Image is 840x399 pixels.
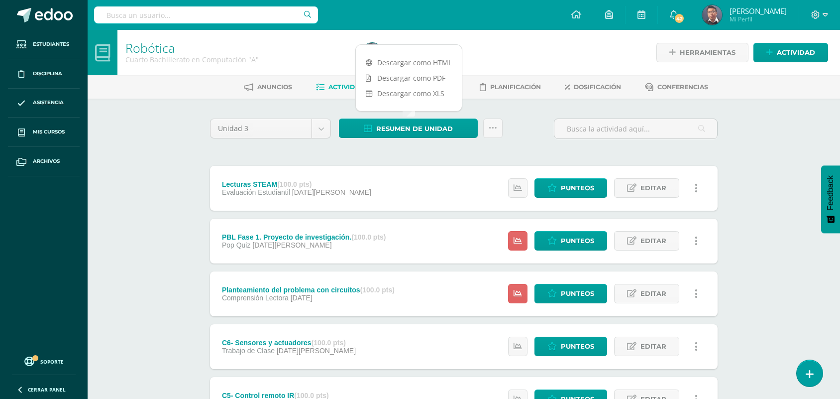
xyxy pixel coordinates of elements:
[125,39,175,56] a: Robótica
[222,180,371,188] div: Lecturas STEAM
[645,79,708,95] a: Conferencias
[777,43,815,62] span: Actividad
[277,347,356,355] span: [DATE][PERSON_NAME]
[826,175,835,210] span: Feedback
[356,55,462,70] a: Descargar como HTML
[640,284,666,303] span: Editar
[480,79,541,95] a: Planificación
[574,83,621,91] span: Dosificación
[252,241,331,249] span: [DATE][PERSON_NAME]
[8,30,80,59] a: Estudiantes
[222,188,290,196] span: Evaluación Estudiantil
[534,284,607,303] a: Punteos
[125,41,350,55] h1: Robótica
[12,354,76,368] a: Soporte
[561,179,594,197] span: Punteos
[702,5,722,25] img: 83b56ef28f26fe507cf05badbb9af362.png
[222,339,356,347] div: C6- Sensores y actuadores
[316,79,372,95] a: Actividades
[28,386,66,393] span: Cerrar panel
[561,337,594,356] span: Punteos
[210,119,330,138] a: Unidad 3
[94,6,318,23] input: Busca un usuario...
[657,83,708,91] span: Conferencias
[222,233,386,241] div: PBL Fase 1. Proyecto de investigación.
[534,337,607,356] a: Punteos
[257,83,292,91] span: Anuncios
[730,6,787,16] span: [PERSON_NAME]
[33,99,64,107] span: Asistencia
[565,79,621,95] a: Dosificación
[674,13,685,24] span: 42
[33,70,62,78] span: Disciplina
[362,43,382,63] img: 83b56ef28f26fe507cf05badbb9af362.png
[821,165,840,233] button: Feedback - Mostrar encuesta
[312,339,346,347] strong: (100.0 pts)
[222,241,251,249] span: Pop Quiz
[730,15,787,23] span: Mi Perfil
[561,284,594,303] span: Punteos
[356,86,462,101] a: Descargar como XLS
[339,119,478,138] a: Resumen de unidad
[218,119,304,138] span: Unidad 3
[8,89,80,118] a: Asistencia
[222,286,395,294] div: Planteamiento del problema con circuitos
[656,43,748,62] a: Herramientas
[351,233,386,241] strong: (100.0 pts)
[40,358,64,365] span: Soporte
[244,79,292,95] a: Anuncios
[640,179,666,197] span: Editar
[640,232,666,250] span: Editar
[680,43,735,62] span: Herramientas
[534,231,607,251] a: Punteos
[8,118,80,147] a: Mis cursos
[125,55,350,64] div: Cuarto Bachillerato en Computación 'A'
[640,337,666,356] span: Editar
[222,347,275,355] span: Trabajo de Clase
[534,178,607,198] a: Punteos
[554,119,717,138] input: Busca la actividad aquí...
[33,157,60,165] span: Archivos
[360,286,395,294] strong: (100.0 pts)
[490,83,541,91] span: Planificación
[328,83,372,91] span: Actividades
[222,294,289,302] span: Comprensión Lectora
[376,120,453,138] span: Resumen de unidad
[8,59,80,89] a: Disciplina
[33,128,65,136] span: Mis cursos
[33,40,69,48] span: Estudiantes
[561,232,594,250] span: Punteos
[356,70,462,86] a: Descargar como PDF
[292,188,371,196] span: [DATE][PERSON_NAME]
[291,294,313,302] span: [DATE]
[277,180,312,188] strong: (100.0 pts)
[8,147,80,176] a: Archivos
[753,43,828,62] a: Actividad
